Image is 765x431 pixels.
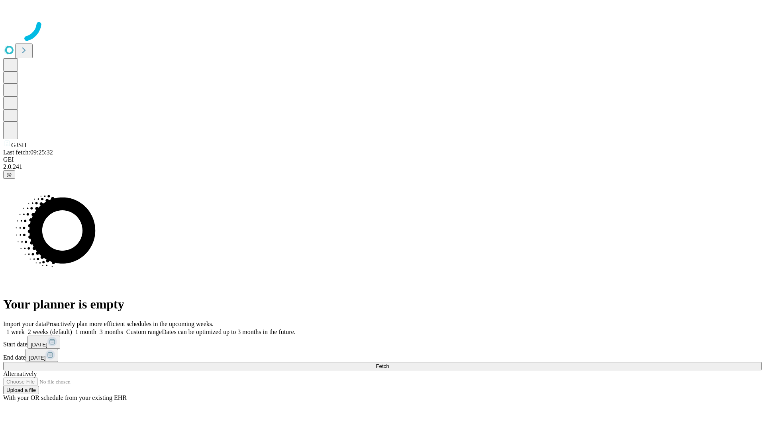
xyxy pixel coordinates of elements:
[46,320,214,327] span: Proactively plan more efficient schedules in the upcoming weeks.
[29,355,45,361] span: [DATE]
[31,342,47,348] span: [DATE]
[3,297,762,312] h1: Your planner is empty
[27,336,60,349] button: [DATE]
[3,386,39,394] button: Upload a file
[11,142,26,148] span: GJSH
[3,149,53,156] span: Last fetch: 09:25:32
[6,328,25,335] span: 1 week
[3,349,762,362] div: End date
[376,363,389,369] span: Fetch
[25,349,58,362] button: [DATE]
[6,172,12,178] span: @
[3,394,127,401] span: With your OR schedule from your existing EHR
[3,170,15,179] button: @
[28,328,72,335] span: 2 weeks (default)
[3,370,37,377] span: Alternatively
[3,163,762,170] div: 2.0.241
[3,336,762,349] div: Start date
[3,156,762,163] div: GEI
[162,328,295,335] span: Dates can be optimized up to 3 months in the future.
[100,328,123,335] span: 3 months
[3,320,46,327] span: Import your data
[126,328,162,335] span: Custom range
[3,362,762,370] button: Fetch
[75,328,96,335] span: 1 month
